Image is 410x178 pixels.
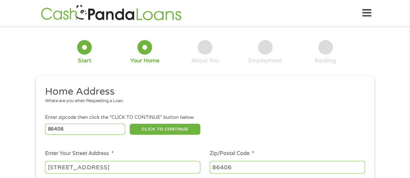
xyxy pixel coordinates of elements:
div: Your Home [130,57,159,64]
input: Enter Zipcode (e.g 01510) [45,124,125,135]
div: Banking [315,57,336,64]
h2: Home Address [45,85,360,98]
label: Enter Your Street Address [45,150,113,157]
div: About You [191,57,219,64]
img: GetLoanNow Logo [39,4,183,22]
div: Where are you when Requesting a Loan. [45,98,360,104]
label: Zip/Postal Code [210,150,254,157]
div: Employment [248,57,282,64]
div: Enter zipcode then click the "CLICK TO CONTINUE" button below. [45,114,365,121]
input: 1 Main Street [45,161,200,173]
div: Start [78,57,91,64]
button: CLICK TO CONTINUE [130,124,200,135]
